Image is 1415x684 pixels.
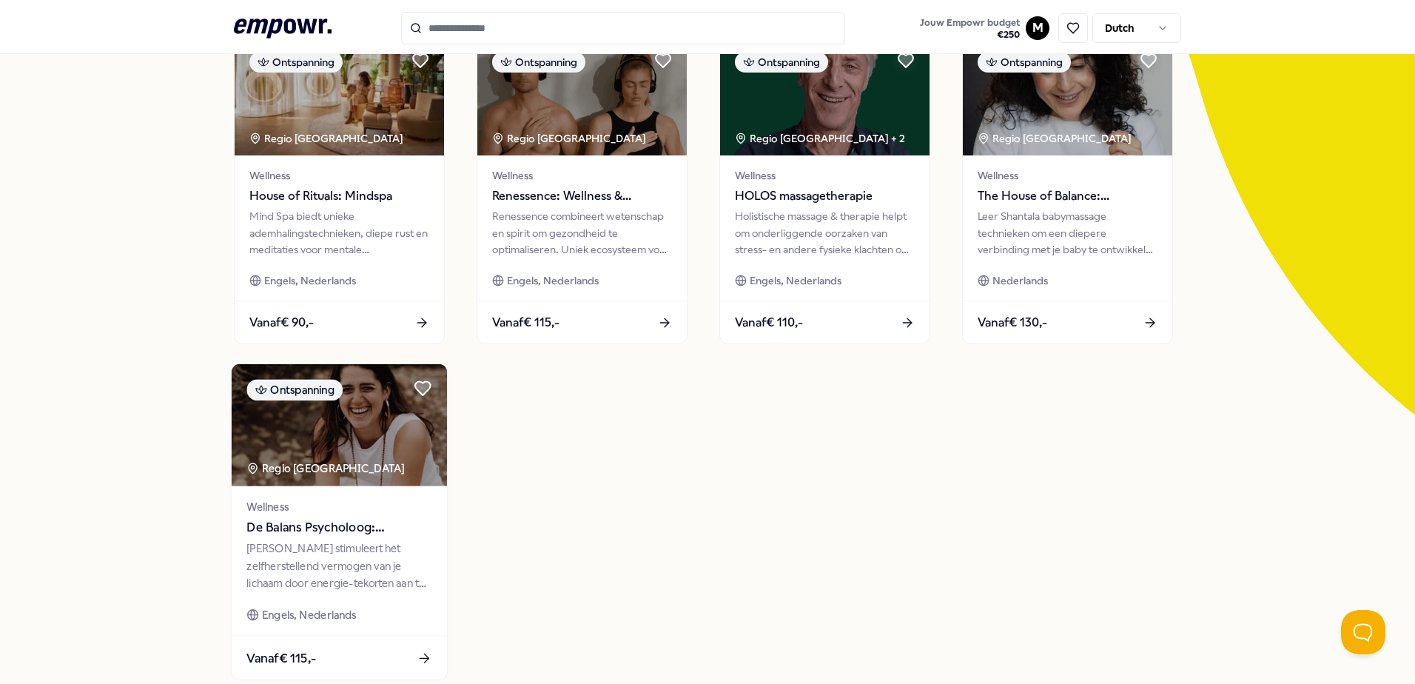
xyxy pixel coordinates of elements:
div: Ontspanning [249,52,343,73]
img: package image [477,37,687,155]
div: Regio [GEOGRAPHIC_DATA] [492,130,648,147]
button: M [1026,16,1049,40]
a: package imageOntspanningRegio [GEOGRAPHIC_DATA] + 2WellnessHOLOS massagetherapieHolistische massa... [719,36,930,344]
div: Leer Shantala babymassage technieken om een diepere verbinding met je baby te ontwikkelen en hun ... [978,208,1157,258]
div: Regio [GEOGRAPHIC_DATA] [246,460,407,477]
span: De Balans Psycholoog: [PERSON_NAME] [246,518,431,537]
span: Vanaf € 115,- [492,313,559,332]
div: Regio [GEOGRAPHIC_DATA] [249,130,406,147]
a: package imageOntspanningRegio [GEOGRAPHIC_DATA] WellnessDe Balans Psycholoog: [PERSON_NAME][PERSO... [231,363,448,681]
a: package imageOntspanningRegio [GEOGRAPHIC_DATA] WellnessHouse of Rituals: MindspaMind Spa biedt u... [234,36,445,344]
span: Engels, Nederlands [750,272,841,289]
span: Nederlands [992,272,1048,289]
div: Regio [GEOGRAPHIC_DATA] [978,130,1134,147]
img: package image [232,364,447,486]
div: Ontspanning [978,52,1071,73]
span: Vanaf € 130,- [978,313,1047,332]
img: package image [235,37,444,155]
span: Engels, Nederlands [262,607,357,624]
img: package image [963,37,1172,155]
span: The House of Balance: Babymassage aan huis [978,187,1157,206]
input: Search for products, categories or subcategories [401,12,845,44]
div: Ontspanning [492,52,585,73]
a: package imageOntspanningRegio [GEOGRAPHIC_DATA] WellnessThe House of Balance: Babymassage aan hui... [962,36,1173,344]
span: Wellness [735,167,915,184]
div: Holistische massage & therapie helpt om onderliggende oorzaken van stress- en andere fysieke klac... [735,208,915,258]
span: Renessence: Wellness & Mindfulness [492,187,672,206]
span: Wellness [246,498,431,515]
img: package image [720,37,930,155]
span: Wellness [978,167,1157,184]
span: Vanaf € 110,- [735,313,803,332]
span: Vanaf € 90,- [249,313,314,332]
span: Jouw Empowr budget [920,17,1020,29]
span: Wellness [249,167,429,184]
span: Engels, Nederlands [507,272,599,289]
span: Vanaf € 115,- [246,648,316,668]
div: Ontspanning [735,52,828,73]
div: [PERSON_NAME] stimuleert het zelfherstellend vermogen van je lichaam door energie-tekorten aan te... [246,540,431,591]
a: package imageOntspanningRegio [GEOGRAPHIC_DATA] WellnessRenessence: Wellness & MindfulnessRenesse... [477,36,688,344]
div: Ontspanning [246,380,343,401]
iframe: Help Scout Beacon - Open [1341,610,1385,654]
a: Jouw Empowr budget€250 [914,13,1026,44]
div: Renessence combineert wetenschap en spirit om gezondheid te optimaliseren. Uniek ecosysteem voor ... [492,208,672,258]
button: Jouw Empowr budget€250 [917,14,1023,44]
div: Regio [GEOGRAPHIC_DATA] + 2 [735,130,905,147]
span: € 250 [920,29,1020,41]
span: Wellness [492,167,672,184]
span: House of Rituals: Mindspa [249,187,429,206]
span: Engels, Nederlands [264,272,356,289]
span: HOLOS massagetherapie [735,187,915,206]
div: Mind Spa biedt unieke ademhalingstechnieken, diepe rust en meditaties voor mentale stressverlicht... [249,208,429,258]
